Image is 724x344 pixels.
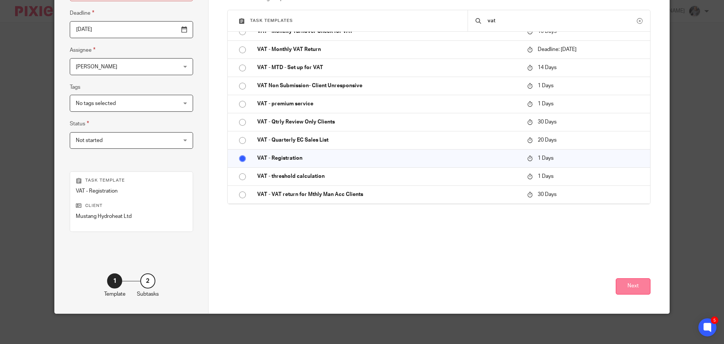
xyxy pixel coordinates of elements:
p: VAT - Qtrly Review Only Clients [257,118,520,126]
span: Task templates [250,19,293,23]
p: VAT - MTD - Set up for VAT [257,64,520,71]
span: 20 Days [538,137,557,143]
span: 30 Days [538,119,557,125]
p: VAT - VAT return for Mthly Man Acc Clients [257,191,520,198]
span: 1 Days [538,156,554,161]
input: Pick a date [70,21,193,38]
div: 2 [140,273,155,288]
p: VAT Non Submission- Client Unresponsive [257,82,520,89]
span: [PERSON_NAME] [76,64,117,69]
label: Tags [70,83,80,91]
input: Search... [487,17,637,25]
span: 1 Days [538,174,554,179]
p: Template [104,290,126,298]
span: Deadline: [DATE] [538,47,577,52]
span: 1 Days [538,83,554,88]
p: VAT - premium service [257,100,520,108]
div: 1 [107,273,122,288]
p: Subtasks [137,290,159,298]
p: VAT - Registration [76,187,187,195]
label: Assignee [70,46,95,54]
label: Status [70,119,89,128]
p: Task template [76,177,187,184]
div: 5 [711,316,718,324]
span: Not started [76,138,103,143]
p: Mustang Hydroheat Ltd [76,213,187,220]
p: VAT - Monthly VAT Return [257,46,520,53]
p: VAT - threshold calculation [257,173,520,180]
p: VAT - Quarterly EC Sales List [257,136,520,144]
span: No tags selected [76,101,116,106]
p: Client [76,203,187,209]
p: VAT - Registration [257,154,520,162]
span: 30 Days [538,192,557,197]
label: Deadline [70,9,94,17]
span: 14 Days [538,65,557,70]
span: 1 Days [538,101,554,106]
button: Next [616,278,650,295]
